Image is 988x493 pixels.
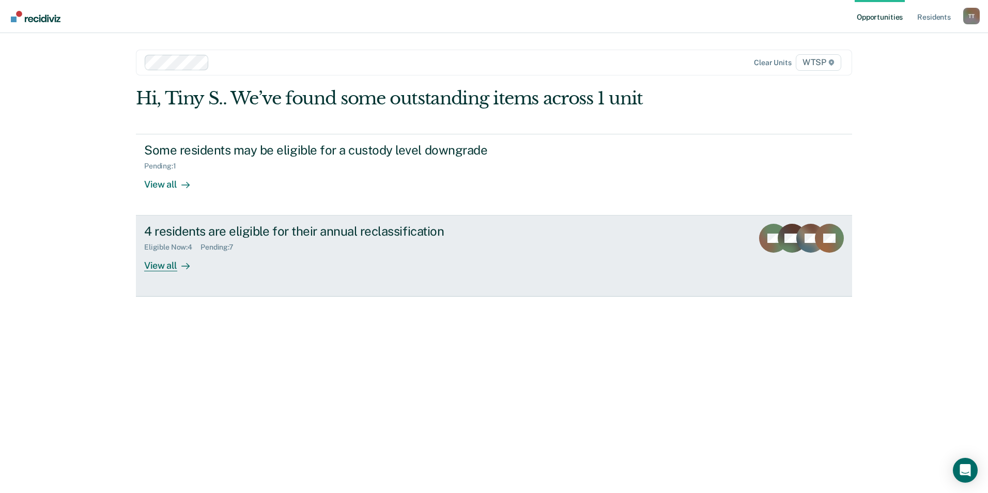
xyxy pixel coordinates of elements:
a: Some residents may be eligible for a custody level downgradePending:1View all [136,134,852,215]
div: View all [144,252,202,272]
div: Pending : 1 [144,162,184,171]
div: Open Intercom Messenger [953,458,978,483]
div: Hi, Tiny S.. We’ve found some outstanding items across 1 unit [136,88,709,109]
div: 4 residents are eligible for their annual reclassification [144,224,507,239]
div: Clear units [754,58,792,67]
a: 4 residents are eligible for their annual reclassificationEligible Now:4Pending:7View all [136,215,852,297]
span: WTSP [796,54,841,71]
div: Some residents may be eligible for a custody level downgrade [144,143,507,158]
div: Pending : 7 [200,243,242,252]
img: Recidiviz [11,11,60,22]
div: T T [963,8,980,24]
div: View all [144,170,202,190]
button: Profile dropdown button [963,8,980,24]
div: Eligible Now : 4 [144,243,200,252]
